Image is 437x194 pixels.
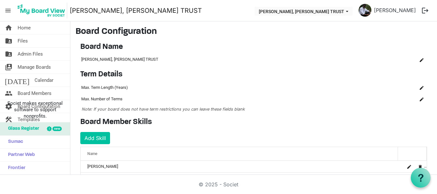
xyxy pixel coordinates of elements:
button: Edit [405,162,414,171]
a: [PERSON_NAME], [PERSON_NAME] TRUST [70,4,202,17]
a: [PERSON_NAME] [371,4,418,17]
td: is Command column column header [398,82,427,93]
button: Edit [417,83,426,92]
span: Frontier [5,162,25,175]
span: folder_shared [5,35,12,47]
span: Board Members [18,87,52,100]
a: My Board View Logo [16,3,70,19]
button: logout [418,4,432,17]
a: © 2025 - Societ [199,181,238,188]
td: Max. Term Length (Years) column header Name [80,82,373,93]
span: Note: If your board does not have term restrictions you can leave these fields blank [82,107,245,112]
span: [DATE] [5,74,29,87]
span: folder_shared [5,48,12,60]
span: Home [18,21,31,34]
h4: Term Details [80,70,427,79]
span: Manage Boards [18,61,51,74]
button: THERESA BHAVAN, IMMANUEL CHARITABLE TRUST dropdownbutton [255,7,353,16]
span: Societ makes exceptional software to support nonprofits. [3,100,67,119]
span: Sumac [5,136,23,148]
span: Files [18,35,28,47]
span: menu [2,4,14,17]
span: switch_account [5,61,12,74]
div: 1 of 1 pages (1 item) [385,173,427,186]
span: Glass Register [5,122,39,135]
span: Name [87,151,97,156]
span: Partner Web [5,149,35,161]
button: Add Skill [80,132,110,144]
h4: Board Member Skills [80,118,427,127]
span: home [5,21,12,34]
td: is Command column column header [398,161,427,172]
img: My Board View Logo [16,3,67,19]
td: THERESA BHAVAN, IMMANUEL CHARITABLE TRUST column header Name [80,54,405,65]
td: Max. Number of Terms column header Name [80,93,373,105]
h4: Board Name [80,43,427,52]
h3: Board Configuration [75,27,432,37]
button: Edit [417,95,426,104]
td: column header Name [373,82,398,93]
td: SANTHOSH JOSEPH column header Name [81,161,398,172]
button: Delete [416,162,425,171]
td: is Command column column header [398,93,427,105]
span: people [5,87,12,100]
button: Edit [417,55,426,64]
span: Admin Files [18,48,43,60]
div: new [52,127,62,131]
span: Calendar [35,74,53,87]
td: is Command column column header [405,54,427,65]
td: column header Name [373,93,398,105]
img: hSUB5Hwbk44obJUHC4p8SpJiBkby1CPMa6WHdO4unjbwNk2QqmooFCj6Eu6u6-Q6MUaBHHRodFmU3PnQOABFnA_thumb.png [359,4,371,17]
